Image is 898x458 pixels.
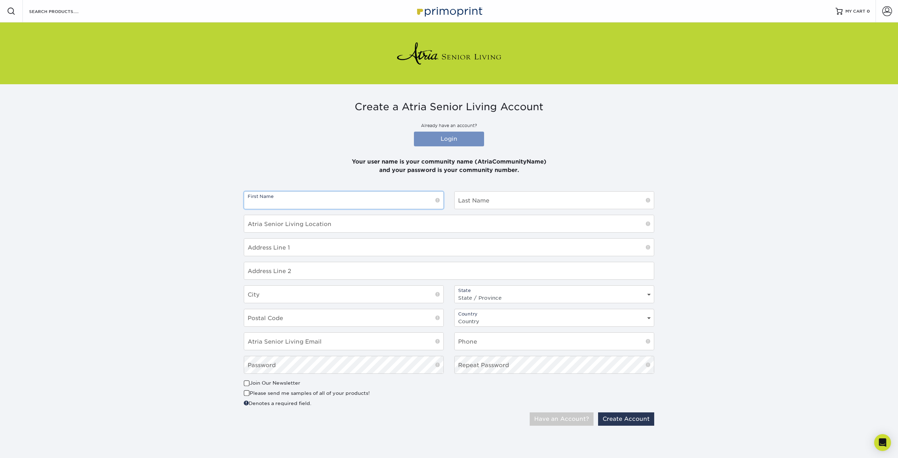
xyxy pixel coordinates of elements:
[598,412,654,426] button: Create Account
[244,149,654,174] p: Your user name is your community name (AtriaCommunityName) and your password is your community nu...
[244,399,444,407] div: Denotes a required field.
[28,7,97,15] input: SEARCH PRODUCTS.....
[414,4,484,19] img: Primoprint
[867,9,870,14] span: 0
[244,101,654,113] h3: Create a Atria Senior Living Account
[396,39,502,67] img: Atria Senior Living
[530,412,594,426] button: Have an Account?
[874,434,891,451] div: Open Intercom Messenger
[244,122,654,129] p: Already have an account?
[548,379,642,404] iframe: reCAPTCHA
[414,132,484,146] a: Login
[845,8,865,14] span: MY CART
[244,390,370,397] label: Please send me samples of all of your products!
[244,379,300,386] label: Join Our Newsletter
